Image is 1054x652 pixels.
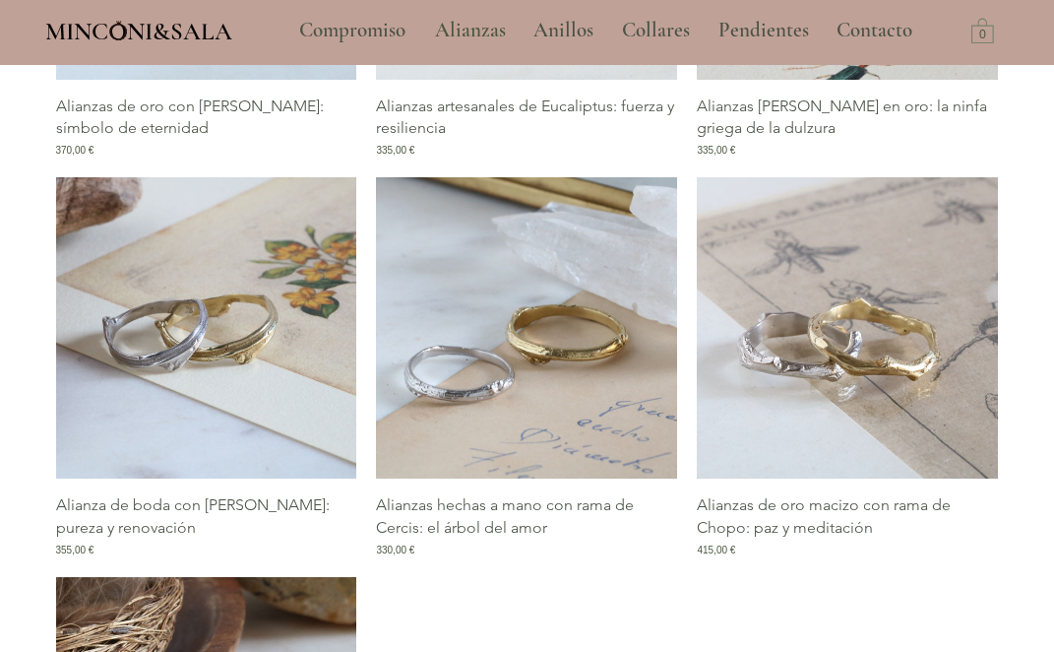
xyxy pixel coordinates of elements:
a: Alianzas hechas a mano con rama de Cercis: el árbol del amor330,00 € [376,494,677,557]
p: Alianzas [PERSON_NAME] en oro: la ninfa griega de la dulzura [697,96,998,140]
span: 330,00 € [376,543,414,557]
a: Contacto [822,6,928,55]
div: Galería de Alianza de boda con rama de Naranjo: pureza y renovación [56,177,357,557]
nav: Sitio [246,6,966,55]
p: Anillos [524,6,603,55]
p: Alianzas [425,6,516,55]
p: Contacto [827,6,922,55]
div: Galería de Alianzas de oro macizo con rama de Chopo: paz y meditación [697,177,998,557]
p: Alianzas de oro con [PERSON_NAME]: símbolo de eternidad [56,96,357,140]
a: Carrito con 0 ítems [971,17,994,43]
p: Alianza de boda con [PERSON_NAME]: pureza y renovación [56,494,357,539]
div: Galería de Alianzas hechas a mano con rama de Cercis: el árbol del amor [376,177,677,557]
a: MINCONI&SALA [45,13,232,45]
span: 355,00 € [56,543,94,557]
span: MINCONI&SALA [45,17,232,46]
span: 370,00 € [56,143,94,158]
a: Alianzas de oro artesanales Barcelona [697,177,998,479]
img: Minconi Sala [110,21,127,40]
a: Pendientes [704,6,822,55]
p: Collares [612,6,700,55]
a: Collares [607,6,704,55]
span: 335,00 € [376,143,414,158]
span: 335,00 € [697,143,735,158]
a: Compromiso [284,6,420,55]
a: Alianzas de oro con [PERSON_NAME]: símbolo de eternidad370,00 € [56,96,357,159]
a: Alianzas artesanales de Eucaliptus: fuerza y resiliencia335,00 € [376,96,677,159]
a: Alianzas [PERSON_NAME] en oro: la ninfa griega de la dulzura335,00 € [697,96,998,159]
a: Alianzas de oro macizo con rama de Chopo: paz y meditación415,00 € [697,494,998,557]
p: Alianzas de oro macizo con rama de Chopo: paz y meditación [697,494,998,539]
p: Alianzas hechas a mano con rama de Cercis: el árbol del amor [376,494,677,539]
a: Alianza de boda con [PERSON_NAME]: pureza y renovación355,00 € [56,494,357,557]
a: Alianzas hechas a mano Barcelona [376,177,677,479]
p: Compromiso [289,6,415,55]
a: Anillos [519,6,607,55]
p: Pendientes [709,6,819,55]
span: 415,00 € [697,543,735,557]
text: 0 [979,29,986,42]
p: Alianzas artesanales de Eucaliptus: fuerza y resiliencia [376,96,677,140]
a: Alianzas [420,6,519,55]
a: Alianzas de oro únicas [56,177,357,479]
